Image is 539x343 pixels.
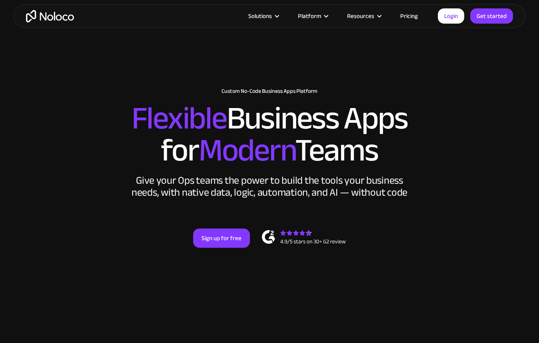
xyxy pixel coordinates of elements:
[298,11,321,21] div: Platform
[347,11,374,21] div: Resources
[193,229,250,248] a: Sign up for free
[22,88,517,94] h1: Custom No-Code Business Apps Platform
[132,88,227,148] span: Flexible
[199,120,295,180] span: Modern
[390,11,428,21] a: Pricing
[248,11,272,21] div: Solutions
[238,11,288,21] div: Solutions
[22,102,517,166] h2: Business Apps for Teams
[337,11,390,21] div: Resources
[470,8,513,24] a: Get started
[130,175,409,199] div: Give your Ops teams the power to build the tools your business needs, with native data, logic, au...
[26,10,74,22] a: home
[288,11,337,21] div: Platform
[438,8,464,24] a: Login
